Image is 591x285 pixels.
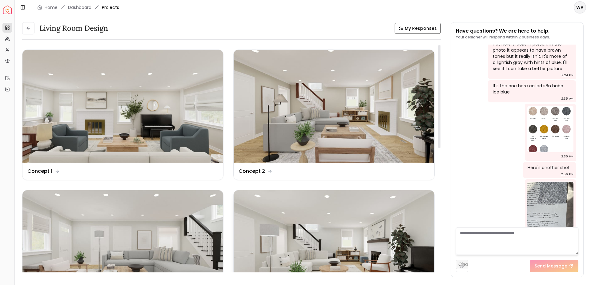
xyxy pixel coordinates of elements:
img: Chat Image [527,106,573,152]
div: 2:35 PM [561,153,573,160]
p: Your designer will respond within 2 business days. [456,35,550,40]
h3: Living Room Design [39,23,108,33]
span: My Responses [405,25,437,31]
div: 2:35 PM [561,96,573,102]
span: Projects [102,4,119,10]
img: Concept 1 [22,50,223,163]
div: 2:24 PM [562,72,573,78]
div: It's the one here called s8n habo ice blue [493,83,570,95]
a: Dashboard [68,4,91,10]
nav: breadcrumb [37,4,119,10]
div: 2:56 PM [561,171,573,177]
div: Here's another shot [528,164,570,171]
dd: Concept 1 [27,168,52,175]
a: Concept 2Concept 2 [233,49,435,180]
dd: Concept 2 [239,168,265,175]
img: Concept 2 [234,50,434,163]
a: Concept 1Concept 1 [22,49,223,180]
span: WA [574,2,585,13]
button: WA [574,1,586,14]
a: Home [45,4,58,10]
p: Have questions? We are here to help. [456,27,550,35]
img: Spacejoy Logo [3,6,12,14]
button: My Responses [395,23,441,34]
a: Spacejoy [3,6,12,14]
img: Chat Image [527,182,573,228]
